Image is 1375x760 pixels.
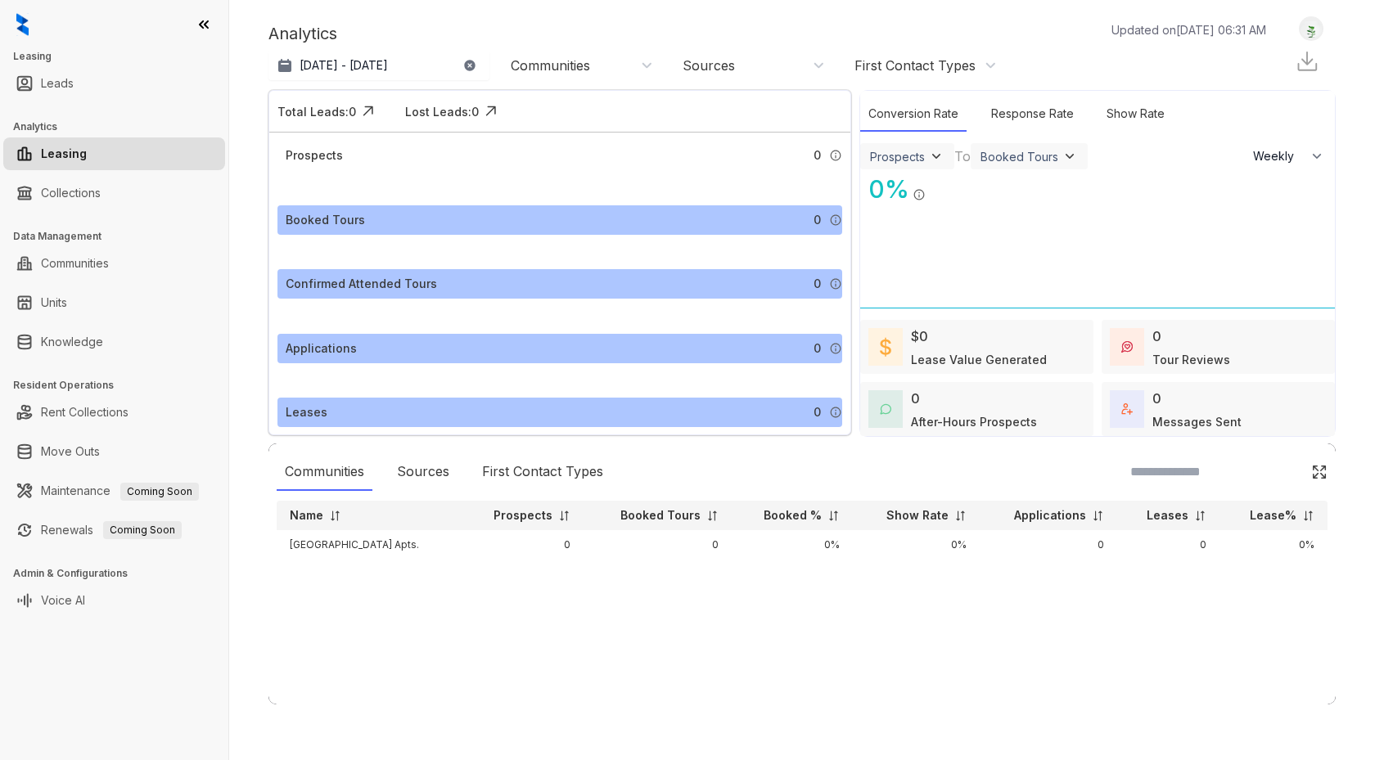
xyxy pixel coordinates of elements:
div: Messages Sent [1152,413,1242,430]
span: 0 [814,146,821,164]
h3: Admin & Configurations [13,566,228,581]
img: Click Icon [479,99,503,124]
div: First Contact Types [854,56,976,74]
td: 0 [462,530,584,560]
div: 0 [911,389,920,408]
div: Leases [286,403,327,421]
img: TourReviews [1121,341,1133,353]
li: Knowledge [3,326,225,358]
img: Info [913,188,926,201]
img: Info [829,342,842,355]
h3: Resident Operations [13,378,228,393]
div: 0 [1152,389,1161,408]
p: [DATE] - [DATE] [300,57,388,74]
div: Conversion Rate [860,97,967,132]
li: Units [3,286,225,319]
button: Weekly [1243,142,1335,171]
div: Prospects [870,150,925,164]
p: Analytics [268,21,337,46]
p: Booked Tours [620,507,701,524]
p: Applications [1014,507,1086,524]
span: Weekly [1253,148,1303,164]
span: 0 [814,403,821,421]
img: Click Icon [356,99,381,124]
div: Communities [511,56,590,74]
p: Show Rate [886,507,949,524]
div: After-Hours Prospects [911,413,1037,430]
div: Sources [389,453,458,491]
p: Booked % [764,507,822,524]
a: Collections [41,177,101,209]
img: sorting [827,510,840,522]
img: sorting [706,510,719,522]
span: 0 [814,211,821,229]
div: Prospects [286,146,343,164]
li: Leads [3,67,225,100]
img: sorting [1092,510,1104,522]
div: First Contact Types [474,453,611,491]
img: sorting [1302,510,1314,522]
a: Units [41,286,67,319]
div: To [954,146,971,166]
li: Leasing [3,137,225,170]
li: Voice AI [3,584,225,617]
span: Coming Soon [120,483,199,501]
img: sorting [558,510,570,522]
p: Updated on [DATE] 06:31 AM [1111,21,1266,38]
img: AfterHoursConversations [880,403,891,416]
div: Response Rate [983,97,1082,132]
li: Communities [3,247,225,280]
p: Leases [1147,507,1188,524]
li: Collections [3,177,225,209]
img: Info [829,214,842,227]
h3: Leasing [13,49,228,64]
img: sorting [1194,510,1206,522]
a: RenewalsComing Soon [41,514,182,546]
div: Sources [683,56,735,74]
div: 0 [1152,326,1161,346]
a: Leads [41,67,74,100]
td: 0% [1219,530,1328,560]
div: Total Leads: 0 [277,103,356,120]
a: Knowledge [41,326,103,358]
td: 0 [1117,530,1219,560]
p: Lease% [1250,507,1296,524]
h3: Analytics [13,119,228,134]
li: Maintenance [3,474,225,507]
img: TotalFum [1121,403,1133,415]
img: sorting [329,510,341,522]
button: [DATE] - [DATE] [268,51,489,80]
div: Applications [286,340,357,358]
td: [GEOGRAPHIC_DATA] Apts. [277,530,462,560]
img: logo [16,13,29,36]
img: LeaseValue [880,337,891,357]
img: Click Icon [926,173,950,198]
a: Move Outs [41,435,100,468]
a: Leasing [41,137,87,170]
td: 0 [584,530,732,560]
p: Prospects [494,507,552,524]
div: Communities [277,453,372,491]
div: Tour Reviews [1152,351,1230,368]
div: Booked Tours [981,150,1058,164]
div: Lease Value Generated [911,351,1047,368]
h3: Data Management [13,229,228,244]
div: Show Rate [1098,97,1173,132]
img: Info [829,277,842,290]
div: $0 [911,326,928,346]
img: Info [829,406,842,419]
img: Download [1295,49,1319,74]
td: 0 [980,530,1118,560]
span: Coming Soon [103,521,182,539]
a: Communities [41,247,109,280]
td: 0% [732,530,853,560]
li: Renewals [3,514,225,546]
img: ViewFilterArrow [1062,148,1078,164]
a: Voice AI [41,584,85,617]
img: ViewFilterArrow [928,148,944,164]
span: 0 [814,340,821,358]
li: Rent Collections [3,396,225,429]
span: 0 [814,275,821,293]
div: Confirmed Attended Tours [286,275,437,293]
div: Booked Tours [286,211,365,229]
